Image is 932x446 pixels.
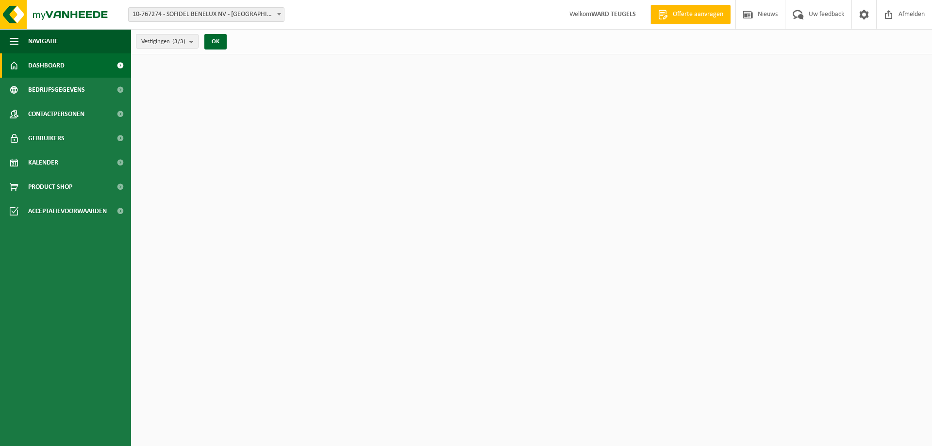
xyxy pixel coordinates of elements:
span: Product Shop [28,175,72,199]
span: Offerte aanvragen [670,10,726,19]
span: Bedrijfsgegevens [28,78,85,102]
a: Offerte aanvragen [650,5,731,24]
span: Acceptatievoorwaarden [28,199,107,223]
span: Gebruikers [28,126,65,150]
button: Vestigingen(3/3) [136,34,199,49]
span: Contactpersonen [28,102,84,126]
span: Kalender [28,150,58,175]
span: Vestigingen [141,34,185,49]
button: OK [204,34,227,50]
span: 10-767274 - SOFIDEL BENELUX NV - DUFFEL [128,7,284,22]
count: (3/3) [172,38,185,45]
strong: WARD TEUGELS [591,11,636,18]
span: 10-767274 - SOFIDEL BENELUX NV - DUFFEL [129,8,284,21]
span: Dashboard [28,53,65,78]
span: Navigatie [28,29,58,53]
